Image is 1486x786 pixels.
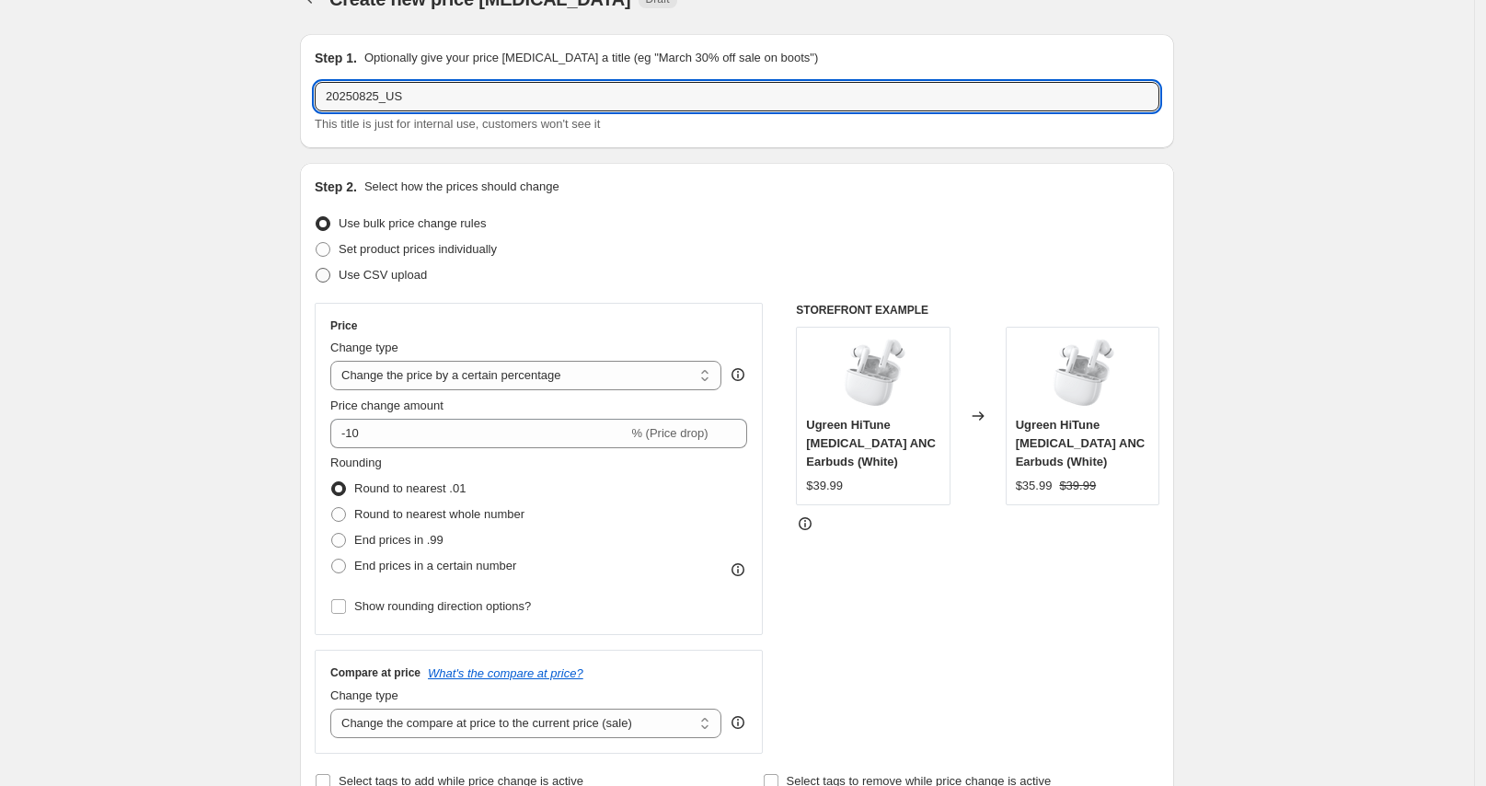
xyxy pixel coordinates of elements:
p: Select how the prices should change [364,178,559,196]
button: What's the compare at price? [428,666,583,680]
span: End prices in a certain number [354,559,516,572]
div: $39.99 [806,477,843,495]
span: Use CSV upload [339,268,427,282]
input: 30% off holiday sale [315,82,1159,111]
img: ugreen-hitune-t3-anc-earbuds-335008_80x.png [1045,337,1119,410]
h2: Step 1. [315,49,357,67]
span: Show rounding direction options? [354,599,531,613]
span: Price change amount [330,399,443,412]
h2: Step 2. [315,178,357,196]
div: $35.99 [1016,477,1053,495]
span: This title is just for internal use, customers won't see it [315,117,600,131]
span: Set product prices individually [339,242,497,256]
p: Optionally give your price [MEDICAL_DATA] a title (eg "March 30% off sale on boots") [364,49,818,67]
strike: $39.99 [1059,477,1096,495]
span: Round to nearest .01 [354,481,466,495]
span: % (Price drop) [631,426,708,440]
span: Ugreen HiTune [MEDICAL_DATA] ANC Earbuds (White) [1016,418,1146,468]
div: help [729,365,747,384]
span: Ugreen HiTune [MEDICAL_DATA] ANC Earbuds (White) [806,418,936,468]
span: Change type [330,341,398,354]
h6: STOREFRONT EXAMPLE [796,303,1159,318]
span: Change type [330,688,398,702]
h3: Compare at price [330,665,420,680]
img: ugreen-hitune-t3-anc-earbuds-335008_80x.png [836,337,910,410]
input: -15 [330,419,628,448]
h3: Price [330,318,357,333]
span: Rounding [330,456,382,469]
span: Round to nearest whole number [354,507,524,521]
div: help [729,713,747,732]
span: End prices in .99 [354,533,443,547]
span: Use bulk price change rules [339,216,486,230]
